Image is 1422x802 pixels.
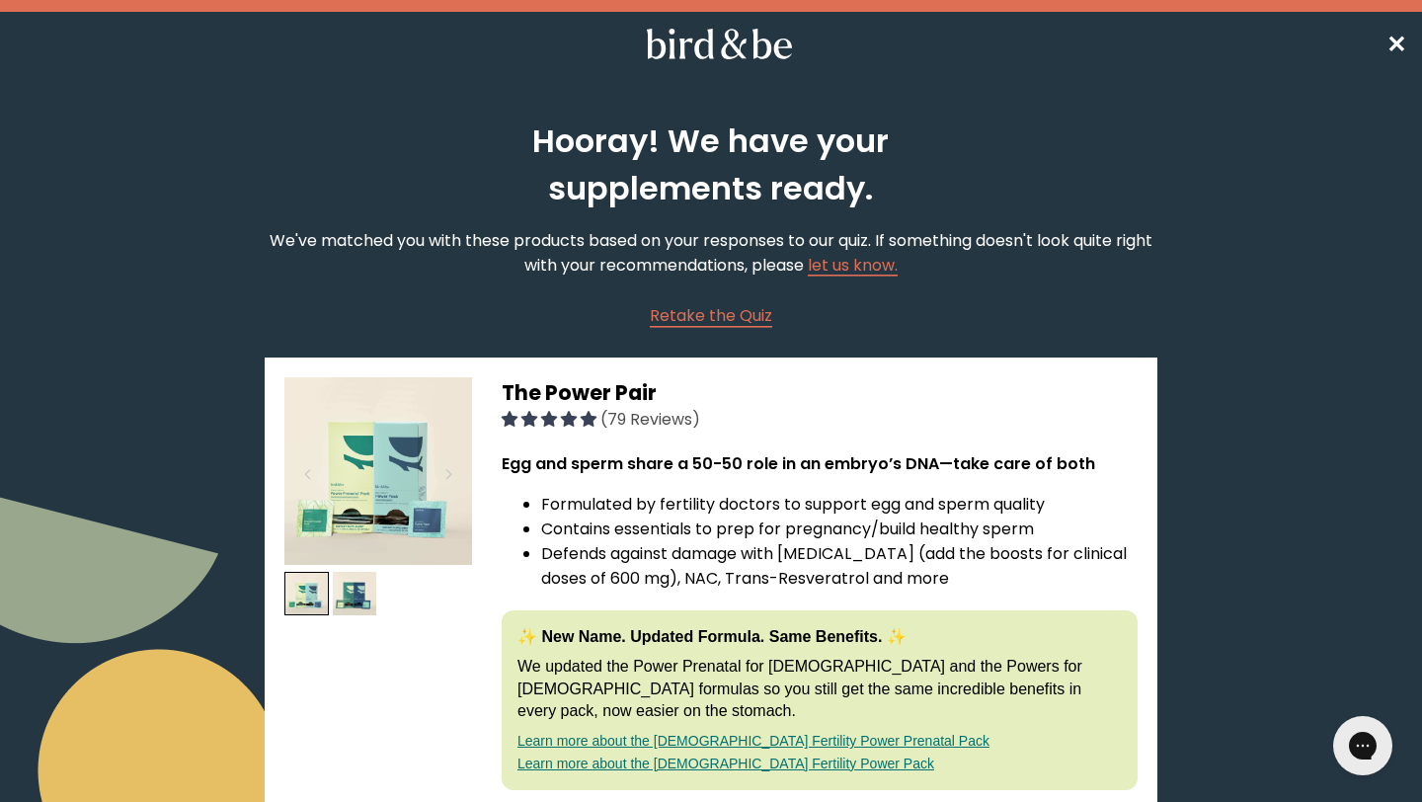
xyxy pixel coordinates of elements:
[650,304,772,327] span: Retake the Quiz
[443,118,979,212] h2: Hooray! We have your supplements ready.
[517,628,907,645] strong: ✨ New Name. Updated Formula. Same Benefits. ✨
[333,572,377,616] img: thumbnail image
[517,656,1122,722] p: We updated the Power Prenatal for [DEMOGRAPHIC_DATA] and the Powers for [DEMOGRAPHIC_DATA] formul...
[541,541,1138,591] li: Defends against damage with [MEDICAL_DATA] (add the boosts for clinical doses of 600 mg), NAC, Tr...
[284,572,329,616] img: thumbnail image
[284,377,472,565] img: thumbnail image
[808,254,898,277] a: let us know.
[1386,28,1406,60] span: ✕
[517,733,989,749] a: Learn more about the [DEMOGRAPHIC_DATA] Fertility Power Prenatal Pack
[502,378,657,407] span: The Power Pair
[600,408,700,431] span: (79 Reviews)
[1386,27,1406,61] a: ✕
[502,408,600,431] span: 4.92 stars
[541,517,1138,541] li: Contains essentials to prep for pregnancy/build healthy sperm
[265,228,1157,278] p: We've matched you with these products based on your responses to our quiz. If something doesn't l...
[541,492,1138,517] li: Formulated by fertility doctors to support egg and sperm quality
[1323,709,1402,782] iframe: Gorgias live chat messenger
[517,756,934,771] a: Learn more about the [DEMOGRAPHIC_DATA] Fertility Power Pack
[502,452,1095,475] strong: Egg and sperm share a 50-50 role in an embryo’s DNA—take care of both
[650,303,772,328] a: Retake the Quiz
